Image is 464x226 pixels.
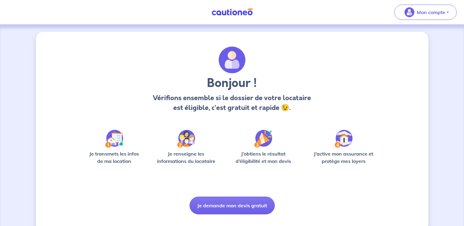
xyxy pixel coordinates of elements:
[153,150,219,165] p: Je renseigne les informations du locataire
[209,8,255,16] img: Cautioneo
[85,150,144,165] p: Je transmets les infos de ma location
[229,150,298,165] p: J’obtiens le résultat d’éligibilité et mon devis
[151,93,313,113] p: Vérifions ensemble si le dossier de votre locataire est éligible, c’est gratuit et rapide 😉.
[405,7,414,17] img: illu_account_valid_menu.svg
[105,130,123,148] img: /static/90a569abe86eec82015bcaae536bd8e6/Step-1.svg
[219,47,246,73] img: archivate
[417,9,445,16] p: Mon compte
[190,197,275,214] button: Je demande mon devis gratuit
[394,5,457,20] button: illu_account_valid_menu.svgMon compte
[151,76,313,91] h3: Bonjour !
[177,130,195,148] img: /static/c0a346edaed446bb123850d2d04ad552/Step-2.svg
[308,150,379,165] p: J’active mon assurance et protège mes loyers
[254,130,272,148] img: /static/f3e743aab9439237c3e2196e4328bba9/Step-3.svg
[335,130,353,148] img: /static/bfff1cf634d835d9112899e6a3df1a5d/Step-4.svg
